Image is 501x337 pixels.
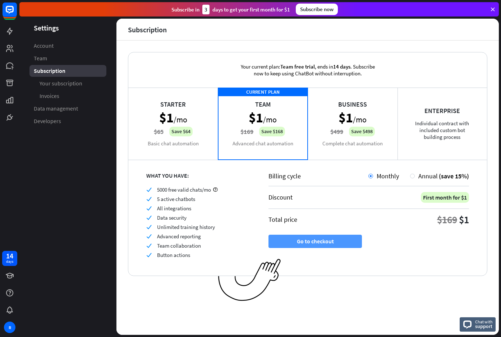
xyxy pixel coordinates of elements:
[157,205,191,212] span: All integrations
[296,4,338,15] div: Subscribe now
[437,213,457,226] div: $169
[29,52,106,64] a: Team
[171,5,290,14] div: Subscribe in days to get your first month for $1
[29,78,106,89] a: Your subscription
[146,187,152,192] i: check
[146,215,152,220] i: check
[146,196,152,202] i: check
[19,23,116,33] header: Settings
[230,52,385,88] div: Your current plan: , ends in . Subscribe now to keep using ChatBot without interruption.
[34,67,65,75] span: Subscription
[418,172,438,180] span: Annual
[475,318,493,325] span: Chat with
[29,115,106,127] a: Developers
[146,224,152,230] i: check
[34,55,47,62] span: Team
[157,196,195,202] span: 5 active chatbots
[29,103,106,114] a: Data management
[268,215,297,224] div: Total price
[40,80,82,87] span: Your subscription
[218,259,281,301] img: ec979a0a656117aaf919.png
[157,214,187,221] span: Data security
[157,252,190,258] span: Button actions
[280,63,315,70] span: Team free trial
[459,213,469,226] div: $1
[157,186,211,193] span: 5000 free valid chats/mo
[268,235,362,248] button: Go to checkout
[475,323,493,329] span: support
[146,234,152,239] i: check
[268,172,368,180] div: Billing cycle
[6,253,13,259] div: 14
[6,259,13,264] div: days
[157,224,215,230] span: Unlimited training history
[4,322,15,333] div: R
[34,117,61,125] span: Developers
[146,243,152,248] i: check
[128,25,167,34] div: Subscription
[6,3,27,24] button: Open LiveChat chat widget
[146,206,152,211] i: check
[157,242,201,249] span: Team collaboration
[29,40,106,52] a: Account
[34,42,54,50] span: Account
[202,5,210,14] div: 3
[421,192,469,203] div: First month for $1
[268,193,293,201] div: Discount
[377,172,399,180] span: Monthly
[29,90,106,102] a: Invoices
[157,233,201,240] span: Advanced reporting
[146,172,250,179] div: WHAT YOU HAVE:
[333,63,350,70] span: 14 days
[2,251,17,266] a: 14 days
[439,172,469,180] span: (save 15%)
[34,105,78,112] span: Data management
[40,92,59,100] span: Invoices
[146,252,152,258] i: check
